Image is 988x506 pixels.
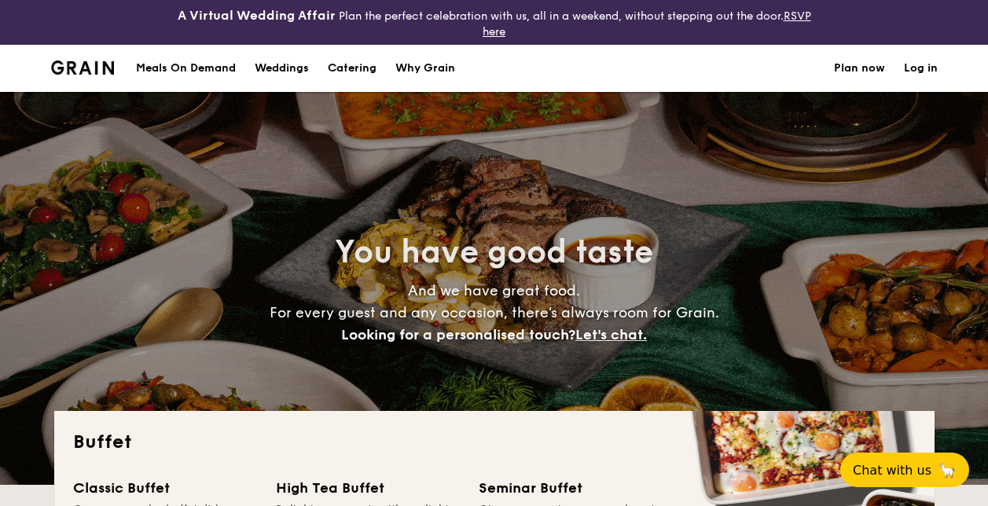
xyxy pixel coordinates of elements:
div: Classic Buffet [73,477,257,499]
a: Weddings [245,45,318,92]
h2: Buffet [73,430,916,455]
div: Seminar Buffet [479,477,663,499]
a: Meals On Demand [127,45,245,92]
span: Let's chat. [575,326,647,343]
a: Catering [318,45,386,92]
a: Log in [904,45,938,92]
button: Chat with us🦙 [840,453,969,487]
div: Why Grain [395,45,455,92]
h4: A Virtual Wedding Affair [178,6,336,25]
div: Weddings [255,45,309,92]
img: Grain [51,60,115,75]
div: High Tea Buffet [276,477,460,499]
a: Why Grain [386,45,465,92]
div: Meals On Demand [136,45,236,92]
span: Chat with us [853,463,931,478]
div: Plan the perfect celebration with us, all in a weekend, without stepping out the door. [165,6,824,38]
h1: Catering [328,45,376,92]
span: 🦙 [938,461,957,479]
a: Logotype [51,60,115,75]
a: Plan now [834,45,885,92]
